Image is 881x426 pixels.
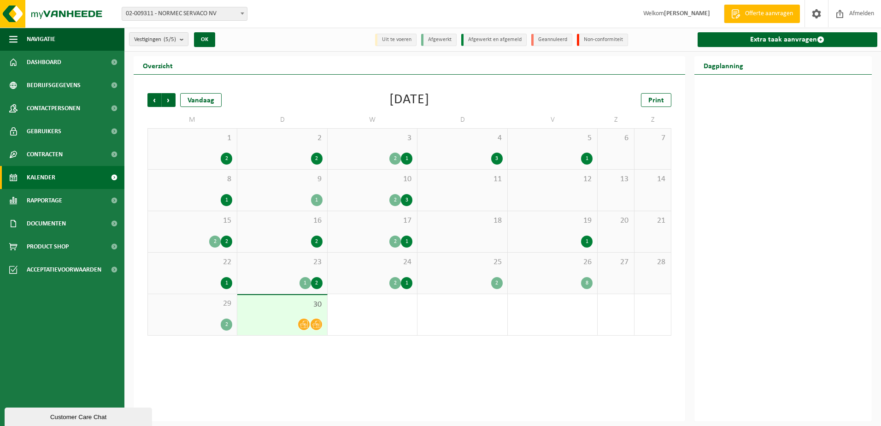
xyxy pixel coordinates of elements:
[639,174,666,184] span: 14
[581,236,593,248] div: 1
[512,133,593,143] span: 5
[221,319,232,331] div: 2
[27,143,63,166] span: Contracten
[602,216,629,226] span: 20
[27,120,61,143] span: Gebruikers
[27,235,69,258] span: Product Shop
[164,36,176,42] count: (5/5)
[237,112,327,128] td: D
[194,32,215,47] button: OK
[134,33,176,47] span: Vestigingen
[332,133,412,143] span: 3
[311,194,323,206] div: 1
[27,97,80,120] span: Contactpersonen
[221,277,232,289] div: 1
[180,93,222,107] div: Vandaag
[577,34,628,46] li: Non-conformiteit
[153,133,232,143] span: 1
[639,133,666,143] span: 7
[162,93,176,107] span: Volgende
[698,32,878,47] a: Extra taak aanvragen
[461,34,527,46] li: Afgewerkt en afgemeld
[27,189,62,212] span: Rapportage
[598,112,634,128] td: Z
[221,236,232,248] div: 2
[417,112,507,128] td: D
[512,257,593,267] span: 26
[664,10,710,17] strong: [PERSON_NAME]
[332,174,412,184] span: 10
[508,112,598,128] td: V
[389,194,401,206] div: 2
[147,112,237,128] td: M
[5,406,154,426] iframe: chat widget
[311,236,323,248] div: 2
[602,257,629,267] span: 27
[332,257,412,267] span: 24
[422,133,502,143] span: 4
[153,257,232,267] span: 22
[311,153,323,165] div: 2
[422,216,502,226] span: 18
[300,277,311,289] div: 1
[581,277,593,289] div: 8
[602,133,629,143] span: 6
[122,7,247,20] span: 02-009311 - NORMEC SERVACO NV
[639,216,666,226] span: 21
[634,112,671,128] td: Z
[328,112,417,128] td: W
[242,300,322,310] span: 30
[421,34,457,46] li: Afgewerkt
[389,277,401,289] div: 2
[641,93,671,107] a: Print
[512,216,593,226] span: 19
[134,56,182,74] h2: Overzicht
[153,299,232,309] span: 29
[129,32,188,46] button: Vestigingen(5/5)
[122,7,247,21] span: 02-009311 - NORMEC SERVACO NV
[422,174,502,184] span: 11
[27,74,81,97] span: Bedrijfsgegevens
[27,51,61,74] span: Dashboard
[422,257,502,267] span: 25
[27,258,101,281] span: Acceptatievoorwaarden
[389,93,429,107] div: [DATE]
[27,212,66,235] span: Documenten
[491,277,503,289] div: 2
[209,236,221,248] div: 2
[724,5,800,23] a: Offerte aanvragen
[242,133,322,143] span: 2
[401,236,412,248] div: 1
[153,174,232,184] span: 8
[153,216,232,226] span: 15
[581,153,593,165] div: 1
[242,216,322,226] span: 16
[27,28,55,51] span: Navigatie
[401,194,412,206] div: 3
[147,93,161,107] span: Vorige
[27,166,55,189] span: Kalender
[648,97,664,104] span: Print
[531,34,572,46] li: Geannuleerd
[375,34,417,46] li: Uit te voeren
[401,277,412,289] div: 1
[221,194,232,206] div: 1
[311,277,323,289] div: 2
[242,257,322,267] span: 23
[743,9,795,18] span: Offerte aanvragen
[694,56,752,74] h2: Dagplanning
[221,153,232,165] div: 2
[512,174,593,184] span: 12
[639,257,666,267] span: 28
[602,174,629,184] span: 13
[401,153,412,165] div: 1
[389,236,401,248] div: 2
[332,216,412,226] span: 17
[491,153,503,165] div: 3
[389,153,401,165] div: 2
[242,174,322,184] span: 9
